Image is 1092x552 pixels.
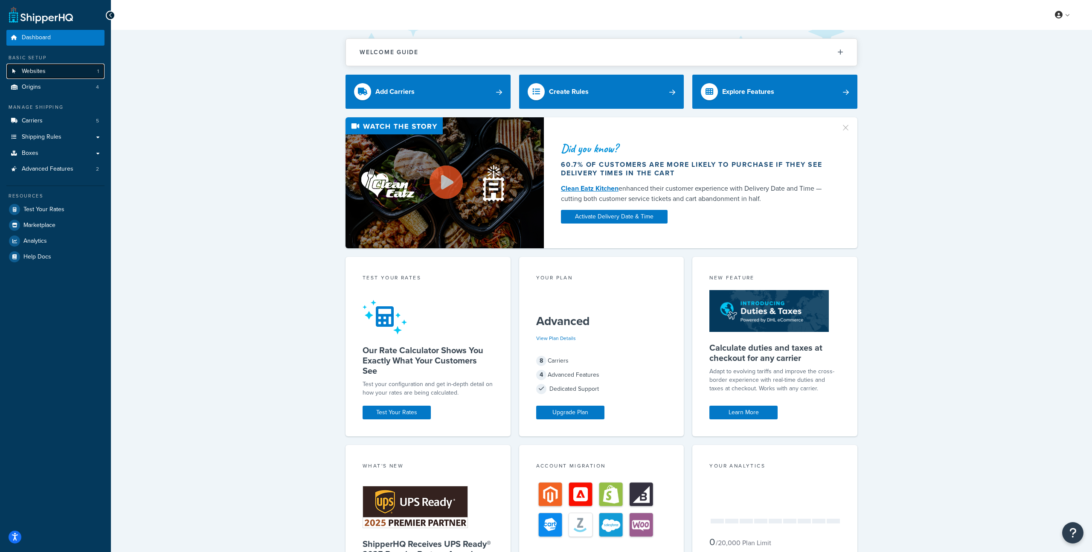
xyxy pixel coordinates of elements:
a: Carriers5 [6,113,105,129]
span: 4 [96,84,99,91]
small: / 20,000 Plan Limit [716,538,771,548]
p: Adapt to evolving tariffs and improve the cross-border experience with real-time duties and taxes... [709,367,840,393]
span: Carriers [22,117,43,125]
button: Open Resource Center [1062,522,1083,543]
a: Add Carriers [346,75,511,109]
a: Websites1 [6,64,105,79]
a: View Plan Details [536,334,576,342]
a: Clean Eatz Kitchen [561,183,619,193]
span: Shipping Rules [22,134,61,141]
li: Origins [6,79,105,95]
h5: Calculate duties and taxes at checkout for any carrier [709,343,840,363]
div: Advanced Features [536,369,667,381]
a: Help Docs [6,249,105,264]
h2: Welcome Guide [360,49,418,55]
div: New Feature [709,274,840,284]
div: Dedicated Support [536,383,667,395]
span: Help Docs [23,253,51,261]
span: Advanced Features [22,166,73,173]
a: Create Rules [519,75,684,109]
span: Dashboard [22,34,51,41]
div: Account Migration [536,462,667,472]
span: 0 [709,535,715,549]
a: Test Your Rates [6,202,105,217]
button: Welcome Guide [346,39,857,66]
span: Marketplace [23,222,55,229]
a: Upgrade Plan [536,406,604,419]
h5: Advanced [536,314,667,328]
div: Test your configuration and get in-depth detail on how your rates are being calculated. [363,380,494,397]
div: 60.7% of customers are more likely to purchase if they see delivery times in the cart [561,160,831,177]
div: Explore Features [722,86,774,98]
a: Activate Delivery Date & Time [561,210,668,224]
li: Websites [6,64,105,79]
li: Carriers [6,113,105,129]
a: Test Your Rates [363,406,431,419]
div: Your Analytics [709,462,840,472]
a: Advanced Features2 [6,161,105,177]
span: 1 [97,68,99,75]
div: What's New [363,462,494,472]
a: Boxes [6,145,105,161]
span: 4 [536,370,546,380]
span: 2 [96,166,99,173]
div: Manage Shipping [6,104,105,111]
a: Learn More [709,406,778,419]
div: Create Rules [549,86,589,98]
div: Carriers [536,355,667,367]
span: 8 [536,356,546,366]
h5: Our Rate Calculator Shows You Exactly What Your Customers See [363,345,494,376]
div: Add Carriers [375,86,415,98]
div: Basic Setup [6,54,105,61]
a: Origins4 [6,79,105,95]
a: Marketplace [6,218,105,233]
div: Your Plan [536,274,667,284]
span: 5 [96,117,99,125]
li: Advanced Features [6,161,105,177]
span: Test Your Rates [23,206,64,213]
a: Shipping Rules [6,129,105,145]
a: Analytics [6,233,105,249]
div: Resources [6,192,105,200]
div: Test your rates [363,274,494,284]
div: Did you know? [561,142,831,154]
img: Video thumbnail [346,117,544,248]
a: Dashboard [6,30,105,46]
span: Websites [22,68,46,75]
span: Boxes [22,150,38,157]
a: Explore Features [692,75,857,109]
span: Analytics [23,238,47,245]
div: enhanced their customer experience with Delivery Date and Time — cutting both customer service ti... [561,183,831,204]
span: Origins [22,84,41,91]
